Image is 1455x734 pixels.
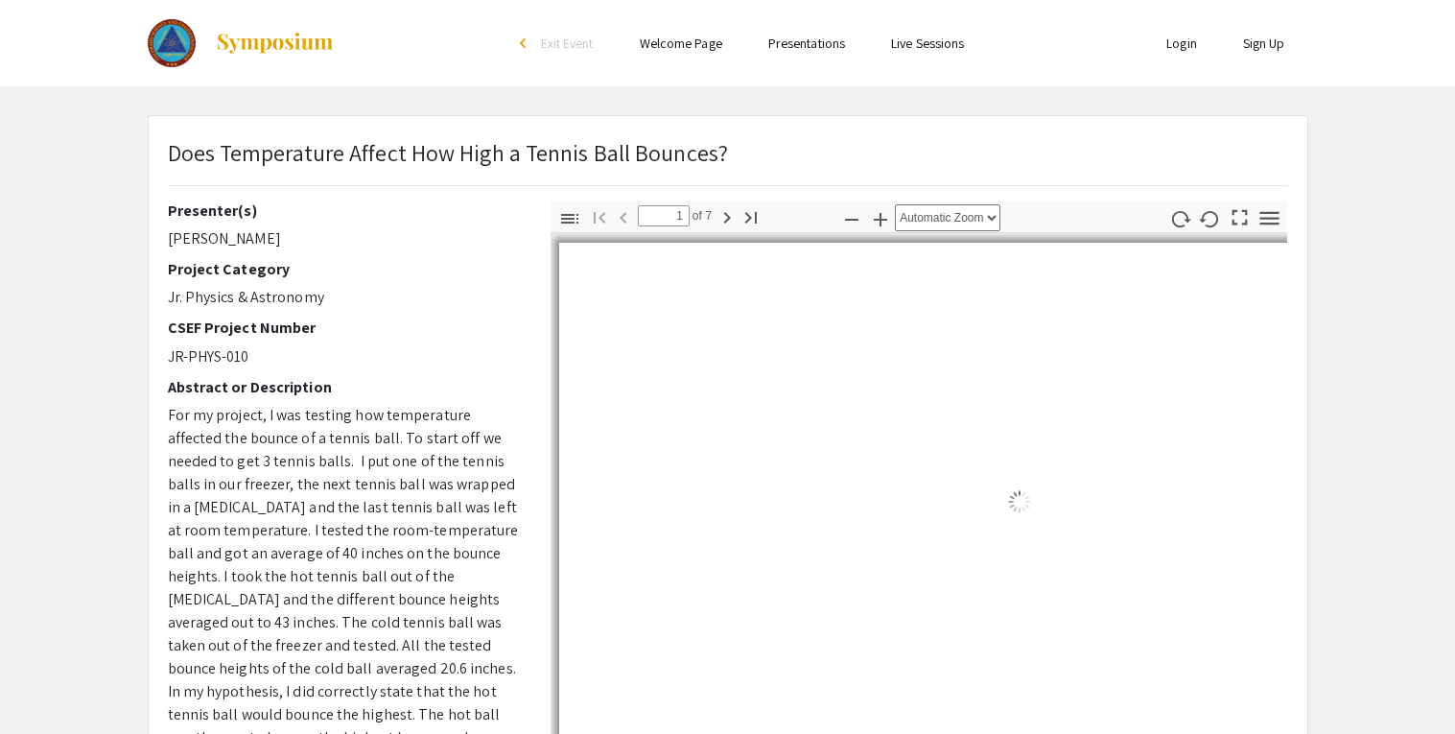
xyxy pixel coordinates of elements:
a: Presentations [768,35,845,52]
button: Go to First Page [583,202,616,230]
a: Sign Up [1243,35,1285,52]
h2: Project Category [168,260,522,278]
p: JR-PHYS-010 [168,345,522,368]
select: Zoom [895,204,1000,231]
span: of 7 [690,205,713,226]
button: Switch to Presentation Mode [1223,201,1256,229]
h2: Presenter(s) [168,201,522,220]
span: Exit Event [541,35,594,52]
button: Next Page [711,202,743,230]
a: Welcome Page [640,35,722,52]
button: Zoom In [864,204,897,232]
h2: CSEF Project Number [168,319,522,337]
a: Login [1166,35,1197,52]
img: Symposium by ForagerOne [215,32,335,55]
iframe: Chat [14,648,82,720]
p: Jr. Physics & Astronomy [168,286,522,309]
button: Tools [1253,204,1285,232]
div: arrow_back_ios [520,37,531,49]
a: The 2023 Colorado Science & Engineering Fair [148,19,336,67]
button: Previous Page [607,202,640,230]
input: Page [638,205,690,226]
button: Rotate Clockwise [1163,204,1196,232]
h2: Abstract or Description [168,378,522,396]
p: [PERSON_NAME] [168,227,522,250]
button: Go to Last Page [735,202,767,230]
button: Rotate Counterclockwise [1193,204,1226,232]
img: The 2023 Colorado Science & Engineering Fair [148,19,197,67]
a: Live Sessions [891,35,964,52]
p: Does Temperature Affect How High a Tennis Ball Bounces? [168,135,729,170]
button: Zoom Out [835,204,868,232]
button: Toggle Sidebar [553,204,586,232]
